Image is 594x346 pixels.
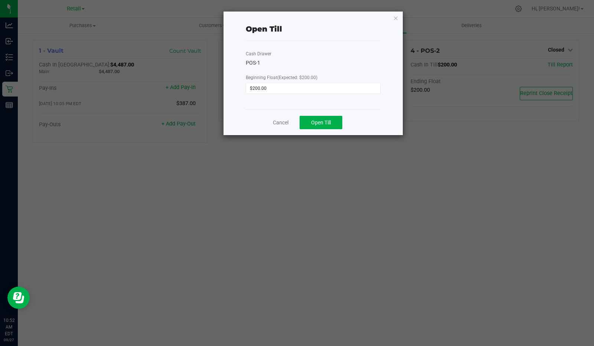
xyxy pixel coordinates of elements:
[277,75,317,80] span: (Expected: $200.00)
[246,23,282,35] div: Open Till
[311,120,331,125] span: Open Till
[7,287,30,309] iframe: Resource center
[246,75,317,80] span: Beginning Float
[273,119,288,127] a: Cancel
[246,50,271,57] label: Cash Drawer
[300,116,342,129] button: Open Till
[246,59,381,67] div: POS-1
